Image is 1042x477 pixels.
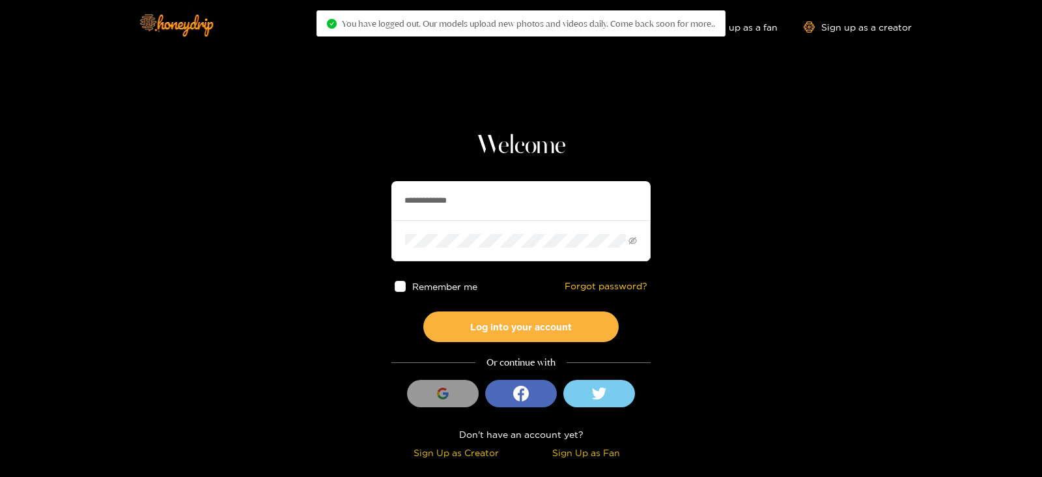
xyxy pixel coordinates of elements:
span: check-circle [327,19,337,29]
h1: Welcome [391,130,651,162]
span: eye-invisible [628,237,637,245]
span: Remember me [412,282,477,291]
div: Or continue with [391,355,651,370]
a: Sign up as a creator [804,22,912,33]
button: Log into your account [423,311,619,342]
a: Forgot password? [565,281,647,292]
span: You have logged out. Our models upload new photos and videos daily. Come back soon for more.. [342,18,715,29]
div: Don't have an account yet? [391,427,651,442]
a: Sign up as a fan [688,22,778,33]
div: Sign Up as Fan [524,445,647,460]
div: Sign Up as Creator [395,445,518,460]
